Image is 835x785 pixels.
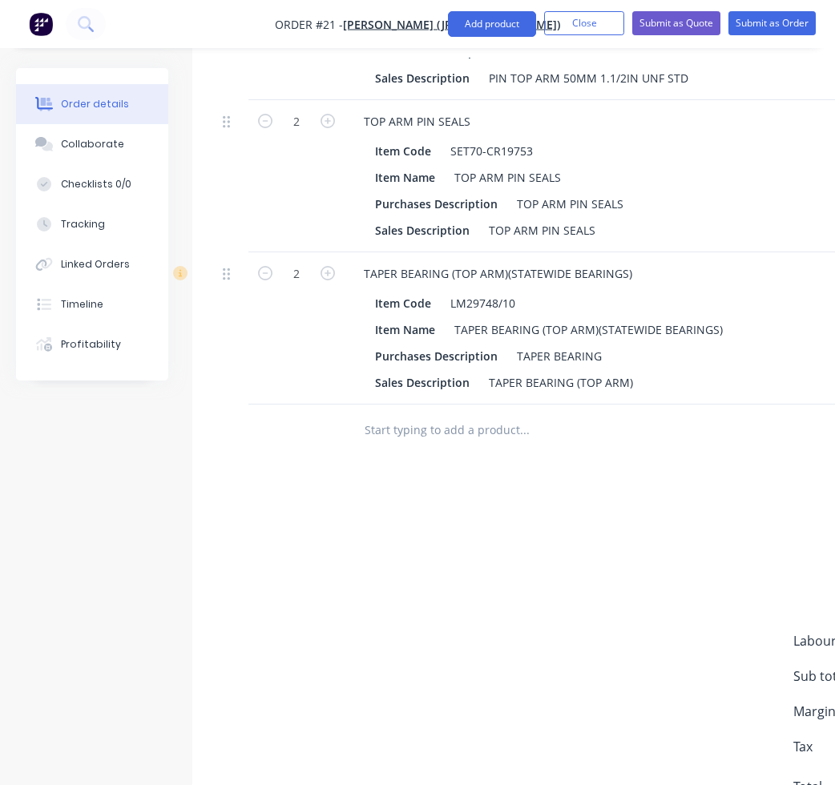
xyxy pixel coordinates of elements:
button: Profitability [16,324,168,364]
button: Linked Orders [16,244,168,284]
div: SET70-CR19753 [444,139,539,163]
div: Item Name [369,166,442,189]
div: TOP ARM PIN SEALS [448,166,567,189]
div: TOP ARM PIN SEALS [351,110,483,133]
div: Linked Orders [61,257,130,272]
div: TAPER BEARING (TOP ARM)(STATEWIDE BEARINGS) [448,318,729,341]
div: Item Code [369,139,438,163]
div: Profitability [61,337,121,352]
button: Tracking [16,204,168,244]
div: Sales Description [369,66,476,90]
div: Tracking [61,217,105,231]
div: Timeline [61,297,103,312]
button: Timeline [16,284,168,324]
div: TAPER BEARING (TOP ARM)(STATEWIDE BEARINGS) [351,262,645,285]
div: TAPER BEARING [510,344,608,368]
div: Checklists 0/0 [61,177,131,191]
div: Purchases Description [369,192,504,215]
input: Start typing to add a product... [364,414,684,446]
div: Collaborate [61,137,124,151]
div: TOP ARM PIN SEALS [510,192,630,215]
div: Item Code [369,292,438,315]
span: Order #21 - [275,17,343,32]
div: TAPER BEARING (TOP ARM) [482,371,639,394]
button: Add product [448,11,536,37]
div: Purchases Description [369,344,504,368]
button: Submit as Quote [632,11,720,35]
div: Item Name [369,318,442,341]
div: LM29748/10 [444,292,522,315]
div: TOP ARM PIN SEALS [482,219,602,242]
img: Factory [29,12,53,36]
button: Order details [16,84,168,124]
a: [PERSON_NAME] (JR & [PERSON_NAME]) [343,17,560,32]
div: Sales Description [369,371,476,394]
button: Collaborate [16,124,168,164]
div: Order details [61,97,129,111]
button: Close [544,11,624,35]
button: Submit as Order [728,11,816,35]
button: Checklists 0/0 [16,164,168,204]
div: Sales Description [369,219,476,242]
div: PIN TOP ARM 50MM 1.1/2IN UNF STD [482,66,695,90]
